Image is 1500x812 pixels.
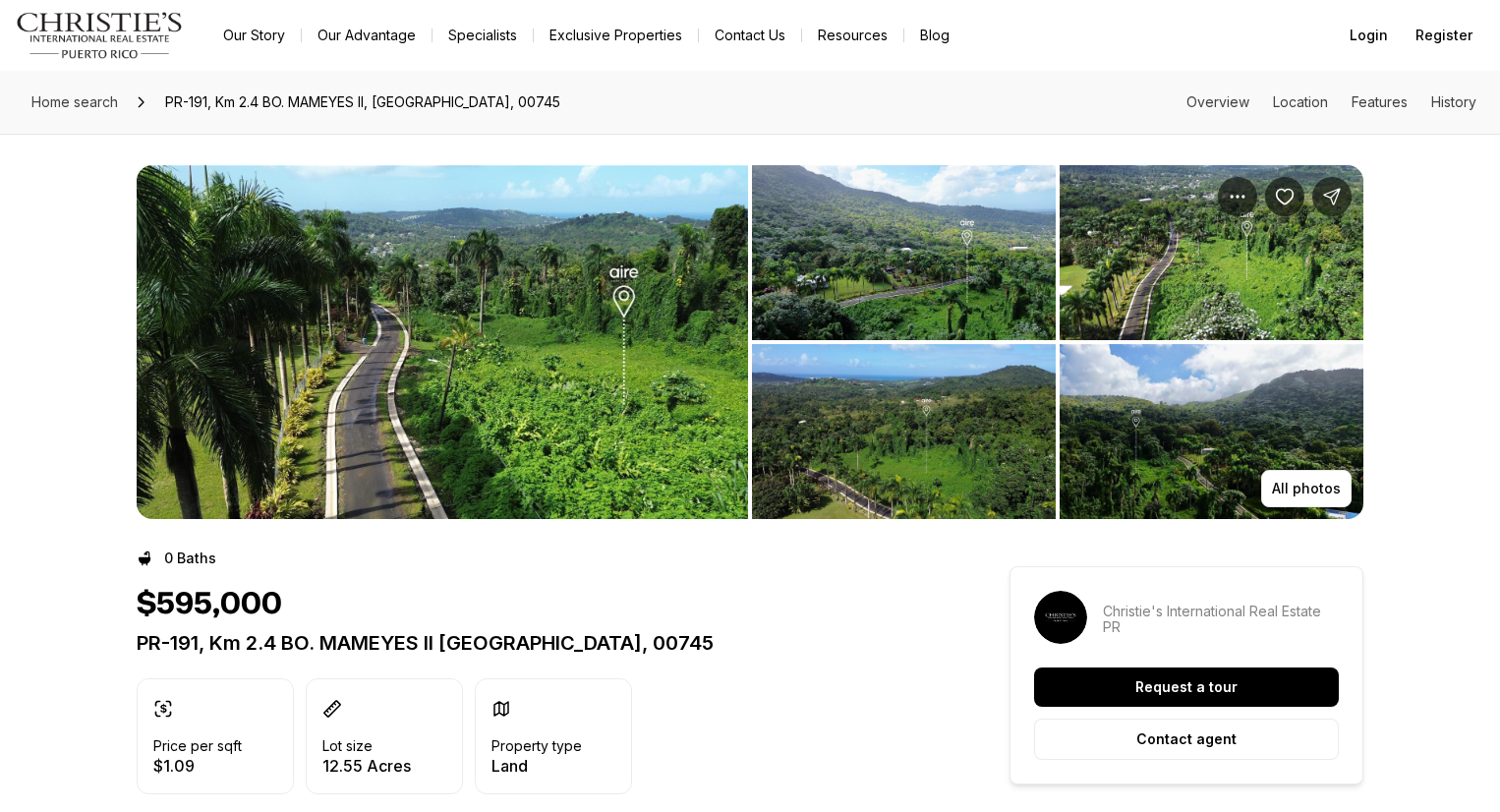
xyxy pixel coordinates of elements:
[1103,604,1339,635] p: Christie's International Real Estate PR
[752,344,1056,519] button: View image gallery
[164,551,216,566] p: 0 Baths
[31,93,118,110] span: Home search
[1186,93,1249,110] a: Skip to: Overview
[137,631,939,655] p: PR-191, Km 2.4 BO. MAMEYES II [GEOGRAPHIC_DATA], 00745
[491,738,582,754] p: Property type
[157,87,568,118] span: PR-191, Km 2.4 BO. MAMEYES II, [GEOGRAPHIC_DATA], 00745
[153,738,242,754] p: Price per sqft
[1404,16,1484,55] button: Register
[433,22,533,49] a: Specialists
[16,12,184,59] img: logo
[137,165,1363,519] div: Listing Photos
[322,738,373,754] p: Lot size
[1060,344,1363,519] button: View image gallery
[1350,28,1388,43] span: Login
[1312,177,1352,216] button: Share Property: PR-191, Km 2.4 BO. MAMEYES II
[1415,28,1472,43] span: Register
[1261,470,1352,507] button: All photos
[302,22,432,49] a: Our Advantage
[1034,667,1339,707] button: Request a tour
[1338,16,1400,55] button: Login
[24,87,126,118] a: Home search
[534,22,698,49] a: Exclusive Properties
[752,165,1056,340] button: View image gallery
[322,758,411,774] p: 12.55 Acres
[137,165,748,519] li: 1 of 4
[904,22,965,49] a: Blog
[137,165,748,519] button: View image gallery
[699,22,801,49] button: Contact Us
[752,165,1363,519] li: 2 of 4
[1135,679,1238,695] p: Request a tour
[207,22,301,49] a: Our Story
[153,758,242,774] p: $1.09
[1186,94,1476,110] nav: Page section menu
[1431,93,1476,110] a: Skip to: History
[1218,177,1257,216] button: Property options
[1136,731,1237,747] p: Contact agent
[491,758,582,774] p: Land
[1060,165,1363,340] button: View image gallery
[1352,93,1408,110] a: Skip to: Features
[1265,177,1304,216] button: Save Property: PR-191, Km 2.4 BO. MAMEYES II
[1034,719,1339,760] button: Contact agent
[137,586,282,623] h1: $595,000
[802,22,903,49] a: Resources
[1273,93,1328,110] a: Skip to: Location
[1272,481,1341,496] p: All photos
